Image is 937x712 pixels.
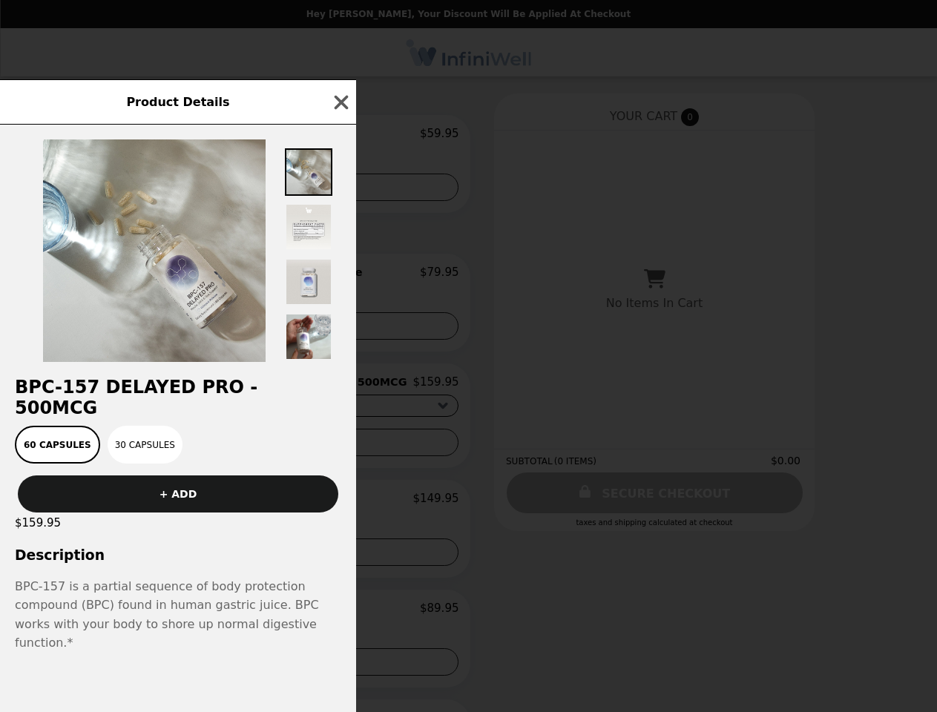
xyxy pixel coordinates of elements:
img: Thumbnail 1 [285,148,332,196]
img: 60 Capsules [43,139,266,362]
img: Thumbnail 3 [285,258,332,306]
span: BPC-157 is a partial sequence of body protection compound (BPC) found in human gastric juice. BPC... [15,577,341,653]
img: Thumbnail 4 [285,313,332,360]
img: Thumbnail 2 [285,203,332,251]
button: 30 Capsules [108,426,183,464]
span: Product Details [126,95,229,109]
button: + ADD [18,475,338,512]
button: 60 Capsules [15,426,100,464]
